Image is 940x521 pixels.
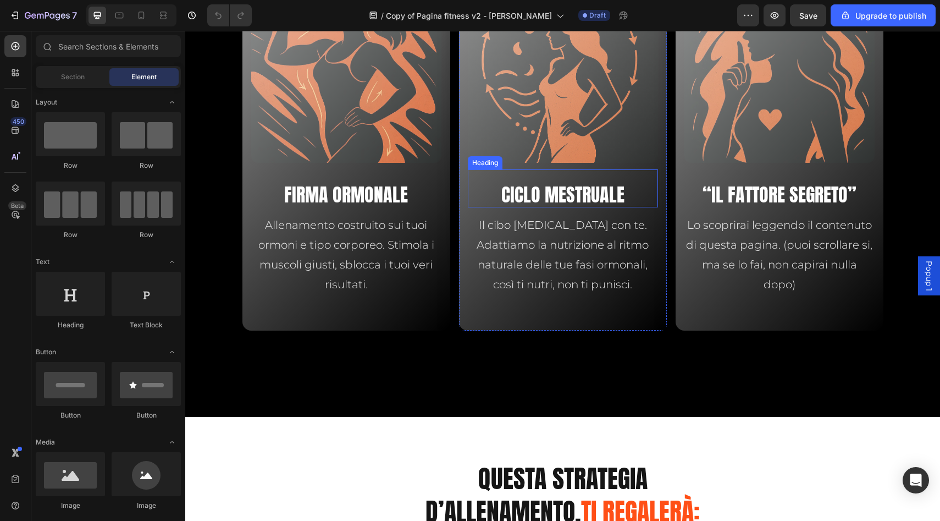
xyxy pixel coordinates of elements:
div: Row [36,230,105,240]
input: Search Sections & Elements [36,35,181,57]
h2: “Il fattore Segreto” [499,152,689,177]
div: Text Block [112,320,181,330]
div: Row [36,161,105,171]
button: Upgrade to publish [831,4,936,26]
div: Row [112,161,181,171]
h2: FIRMA ORMONALE [66,152,256,177]
div: 450 [10,117,26,126]
div: Row [112,230,181,240]
span: ti regalerà: [396,462,515,500]
span: Button [36,347,56,357]
button: Save [790,4,826,26]
span: Layout [36,97,57,107]
iframe: Design area [185,31,940,521]
span: Text [36,257,49,267]
span: Draft [589,10,606,20]
span: Toggle open [163,343,181,361]
span: Popup 1 [738,230,749,260]
h2: CICLO MESTRUALE [283,152,473,177]
span: Toggle open [163,253,181,271]
span: / [381,10,384,21]
span: Media [36,437,55,447]
p: 7 [72,9,77,22]
div: Undo/Redo [207,4,252,26]
span: Allenamento costruito sui tuoi ormoni e tipo corporeo. Stimola i muscoli giusti, sblocca i tuoi v... [73,188,249,260]
span: Section [61,72,85,82]
span: Toggle open [163,434,181,451]
div: Heading [36,320,105,330]
div: Beta [8,201,26,210]
div: Image [112,501,181,511]
span: Copy of Pagina fitness v2 - [PERSON_NAME] [386,10,552,21]
div: Upgrade to publish [840,10,926,21]
div: Image [36,501,105,511]
div: Open Intercom Messenger [903,467,929,493]
span: Lo scoprirai leggendo il contenuto di questa pagina. (puoi scrollare si, ma se lo fai, non capira... [501,188,687,260]
div: Heading [285,127,315,137]
span: Toggle open [163,94,181,111]
span: Save [799,11,817,20]
h2: Questa strategia d’allenamento, [114,430,642,498]
button: 7 [4,4,82,26]
span: Il cibo [MEDICAL_DATA] con te. Adattiamo la nutrizione al ritmo naturale delle tue fasi ormonali,... [291,188,463,260]
div: Button [112,410,181,420]
div: Button [36,410,105,420]
span: Element [131,72,157,82]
